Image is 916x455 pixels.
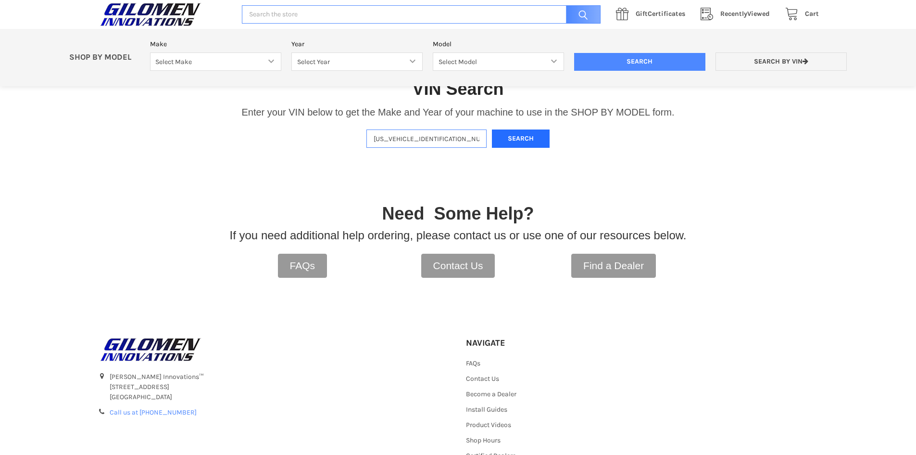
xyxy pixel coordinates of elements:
a: FAQs [466,359,480,367]
span: Cart [805,10,819,18]
img: GILOMEN INNOVATIONS [98,2,203,26]
label: Make [150,39,281,49]
a: Cart [780,8,819,20]
h1: VIN Search [412,78,503,100]
input: Search [574,53,705,71]
a: FAQs [278,254,327,278]
img: GILOMEN INNOVATIONS [98,338,203,362]
input: Search [561,5,601,24]
span: Recently [720,10,747,18]
p: If you need additional help ordering, please contact us or use one of our resources below. [230,227,687,244]
label: Model [433,39,564,49]
span: Certificates [636,10,685,18]
label: Year [291,39,423,49]
p: Need Some Help? [382,201,534,227]
a: Find a Dealer [571,254,656,278]
a: GiftCertificates [611,8,695,20]
a: Shop Hours [466,436,501,444]
button: Search [492,130,550,148]
span: Viewed [720,10,770,18]
a: GILOMEN INNOVATIONS [98,2,232,26]
p: SHOP BY MODEL [64,52,145,63]
a: GILOMEN INNOVATIONS [98,338,451,362]
a: Contact Us [466,375,499,383]
a: Install Guides [466,405,507,414]
a: RecentlyViewed [695,8,780,20]
a: Product Videos [466,421,511,429]
a: Contact Us [421,254,495,278]
address: [PERSON_NAME] Innovations™ [STREET_ADDRESS] [GEOGRAPHIC_DATA] [110,372,450,402]
a: Call us at [PHONE_NUMBER] [110,408,197,416]
input: Enter VIN of your machine [366,130,487,148]
h5: Navigate [466,338,573,349]
span: Gift [636,10,648,18]
p: Enter your VIN below to get the Make and Year of your machine to use in the SHOP BY MODEL form. [241,105,674,119]
input: Search the store [242,5,601,24]
a: Search by VIN [715,52,847,71]
a: Become a Dealer [466,390,516,398]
